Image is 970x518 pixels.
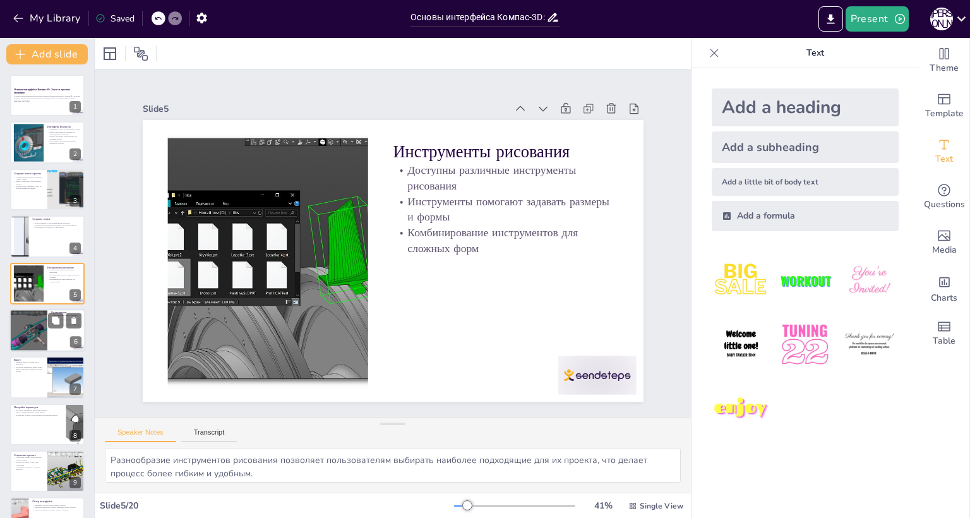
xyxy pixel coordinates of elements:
strong: Основы интерфейса Компас-3D: Эскиз и простые операции [14,88,70,95]
div: Add images, graphics, shapes or video [919,220,969,265]
button: Add slide [6,44,88,64]
p: Text [724,38,906,68]
div: 7 [10,356,85,398]
p: Комбинирование инструментов для сложных форм [386,227,597,367]
p: Интерфейс состоит из нескольких панелей [32,504,81,507]
p: Важно задать имя и расположение проекта [14,180,44,184]
p: Создание нового проекта начинается с меню "Файл" [14,176,44,180]
button: Delete Slide [66,313,81,328]
p: Панель инструментов, область рисования и окно свойств [32,506,81,509]
div: 6 [70,336,81,347]
p: Инструменты рисования [47,265,81,269]
img: 4.jpeg [712,315,770,374]
span: Table [933,334,955,348]
p: Настройка параметров важна для точности [14,409,63,411]
p: Интерфейс состоит из нескольких панелей [47,128,81,131]
img: 6.jpeg [840,315,899,374]
span: Media [932,243,957,257]
p: Настройка параметров выдавливания важна [51,319,81,323]
p: Generated with [URL] [14,100,81,102]
button: Present [846,6,909,32]
div: https://cdn.sendsteps.com/images/logo/sendsteps_logo_white.pnghttps://cdn.sendsteps.com/images/lo... [10,75,85,116]
p: Сохранение проекта предотвращает потерю данных [14,457,44,461]
p: Команда "Вырез" удаляет часть материала [14,361,44,366]
p: Используйте инструменты рисования для создания формы [32,224,81,227]
div: 9 [69,477,81,488]
p: Выдавливание [51,311,81,315]
div: Change the overall theme [919,38,969,83]
p: Высота выдавливания и глубина выреза [14,411,63,414]
button: Transcript [181,428,237,442]
p: Область рисования предназначена для создания эскизов [47,135,81,140]
span: Text [935,152,953,166]
p: Новый проект открывает доступ ко всем функциям программы [14,185,44,190]
p: Используйте меню "Файл" для сохранения [14,461,44,466]
textarea: Разнообразие инструментов рисования позволяет пользователям выбирать наиболее подходящие для их п... [105,448,681,483]
p: Сохранение проекта [14,454,44,457]
p: Настройка параметров выреза важна [14,366,44,368]
p: Знание интерфейса ускоряет процесс обучения [32,509,81,511]
div: Add a table [919,311,969,356]
p: Вырез позволяет создавать сложные формы [14,368,44,373]
div: https://cdn.sendsteps.com/images/logo/sendsteps_logo_white.pnghttps://cdn.sendsteps.com/images/lo... [10,215,85,257]
button: Export to PowerPoint [818,6,843,32]
p: Настройка параметров [14,405,63,409]
button: My Library [9,8,86,28]
div: 9 [10,450,85,492]
div: https://cdn.sendsteps.com/images/logo/sendsteps_logo_white.pnghttps://cdn.sendsteps.com/images/lo... [10,169,85,210]
p: Интерфейс Компас-3D [47,124,81,128]
p: Вырез [14,358,44,362]
div: 7 [69,383,81,395]
div: 1 [69,101,81,112]
div: Get real-time input from your audience [919,174,969,220]
p: Результат можно увидеть в 3D-виде [51,323,81,326]
div: Add a little bit of body text [712,168,899,196]
img: 1.jpeg [712,251,770,310]
div: Add a heading [712,88,899,126]
div: Add ready made slides [919,83,969,129]
p: Инструменты рисования [433,154,640,287]
p: Комбинирование инструментов для сложных форм [47,278,81,282]
p: В данной презентации мы рассмотрим основные функции интерфейса Компас-3D, включая создание эскизо... [14,95,81,100]
p: Эскиз является основой для 3D-объектов [32,227,81,229]
p: Окно свойств позволяет настраивать параметры объектов [47,140,81,145]
div: 8 [69,430,81,442]
button: Duplicate Slide [48,313,63,328]
img: 2.jpeg [775,251,834,310]
div: 2 [69,148,81,160]
div: 3 [69,195,81,207]
div: 41 % [588,500,618,512]
input: Insert title [410,8,546,27]
img: 7.jpeg [712,380,770,438]
div: 8 [10,404,85,445]
span: Single View [640,501,683,511]
span: Theme [930,61,959,75]
img: 5.jpeg [775,315,834,374]
button: А [PERSON_NAME] [930,6,953,32]
div: https://cdn.sendsteps.com/images/logo/sendsteps_logo_white.pnghttps://cdn.sendsteps.com/images/lo... [10,263,85,304]
div: 4 [69,243,81,254]
p: Инструменты помогают задавать размеры и формы [47,274,81,278]
span: Charts [931,291,957,305]
div: Slide 5 / 20 [100,500,454,512]
p: Панель инструментов содержит все необходимые инструменты [47,131,81,135]
div: https://cdn.sendsteps.com/images/logo/sendsteps_logo_white.pnghttps://cdn.sendsteps.com/images/lo... [9,309,85,352]
div: Add a subheading [712,131,899,163]
p: Доступны различные инструменты рисования [417,173,628,313]
span: Position [133,46,148,61]
div: Add charts and graphs [919,265,969,311]
span: Template [925,107,964,121]
p: Выдавливание создает объемную деталь [51,314,81,318]
p: Параметры должны соответствовать требованиям проекта [14,414,63,416]
p: Инструменты помогают задавать размеры и формы [402,200,613,340]
span: Questions [924,198,965,212]
div: Add text boxes [919,129,969,174]
div: Add a formula [712,201,899,231]
div: Saved [95,13,135,25]
p: Создание эскиза [32,217,81,221]
p: Доступны различные инструменты рисования [47,268,81,273]
div: 5 [69,289,81,301]
div: https://cdn.sendsteps.com/images/logo/sendsteps_logo_white.pnghttps://cdn.sendsteps.com/images/lo... [10,121,85,163]
img: 3.jpeg [840,251,899,310]
p: Обзор интерфейса [32,499,81,503]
